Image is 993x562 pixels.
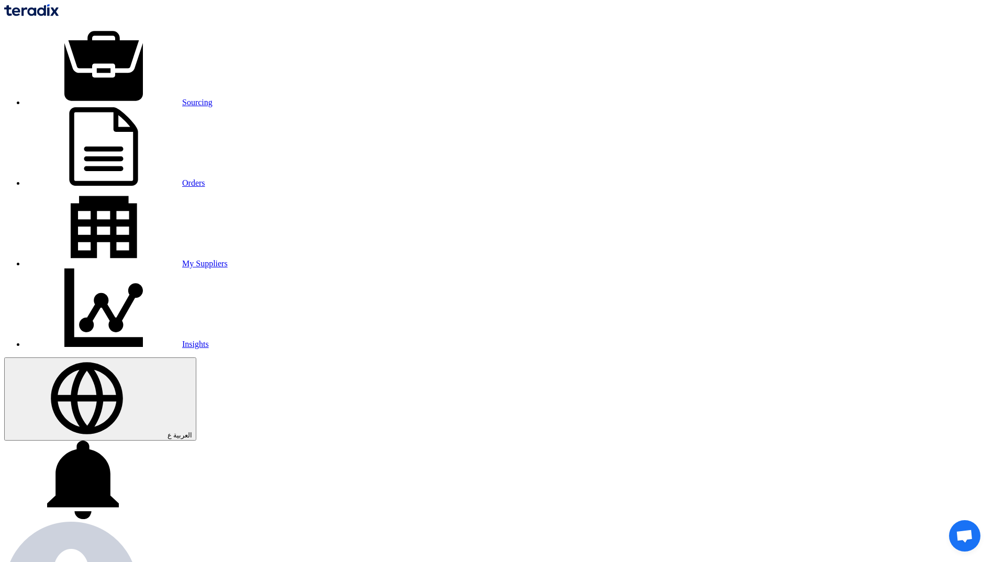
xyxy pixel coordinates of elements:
[173,431,192,439] span: العربية
[4,357,196,441] button: العربية ع
[949,520,980,552] div: Open chat
[25,98,213,107] a: Sourcing
[168,431,172,439] span: ع
[4,4,59,16] img: Teradix logo
[25,178,205,187] a: Orders
[25,259,228,268] a: My Suppliers
[25,340,209,349] a: Insights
